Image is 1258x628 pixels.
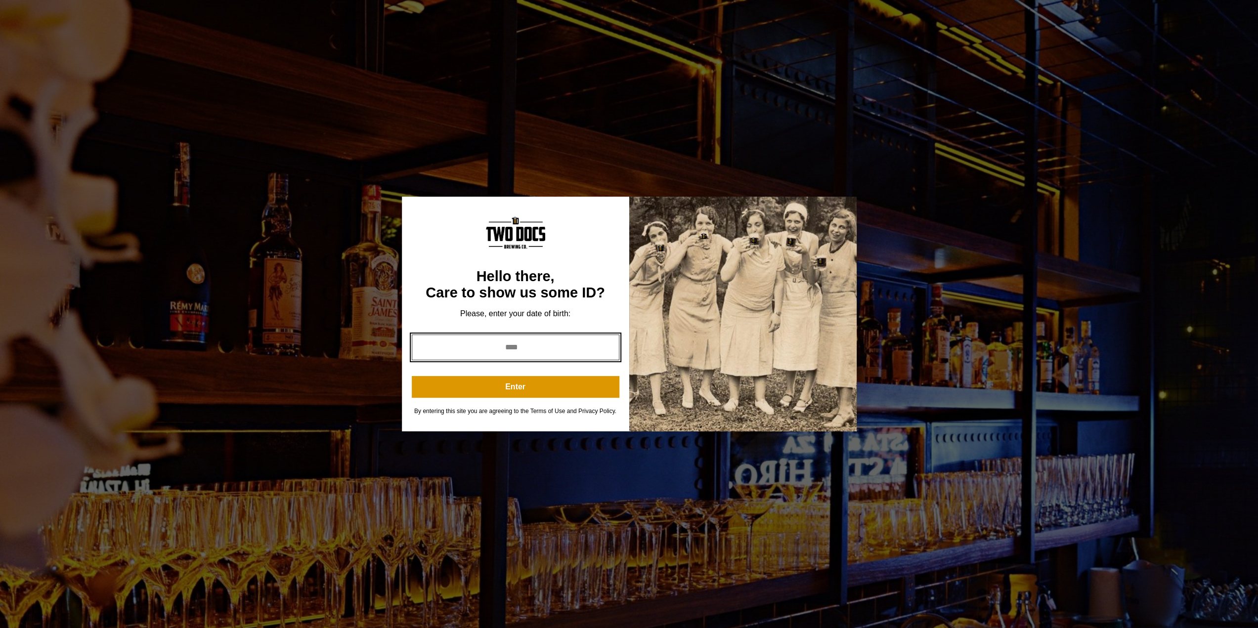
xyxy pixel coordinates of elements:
[412,335,619,360] input: year
[486,216,545,249] img: Content Logo
[412,268,619,301] div: Hello there, Care to show us some ID?
[412,408,619,415] div: By entering this site you are agreeing to the Terms of Use and Privacy Policy.
[412,309,619,319] div: Please, enter your date of birth:
[412,376,619,398] button: Enter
